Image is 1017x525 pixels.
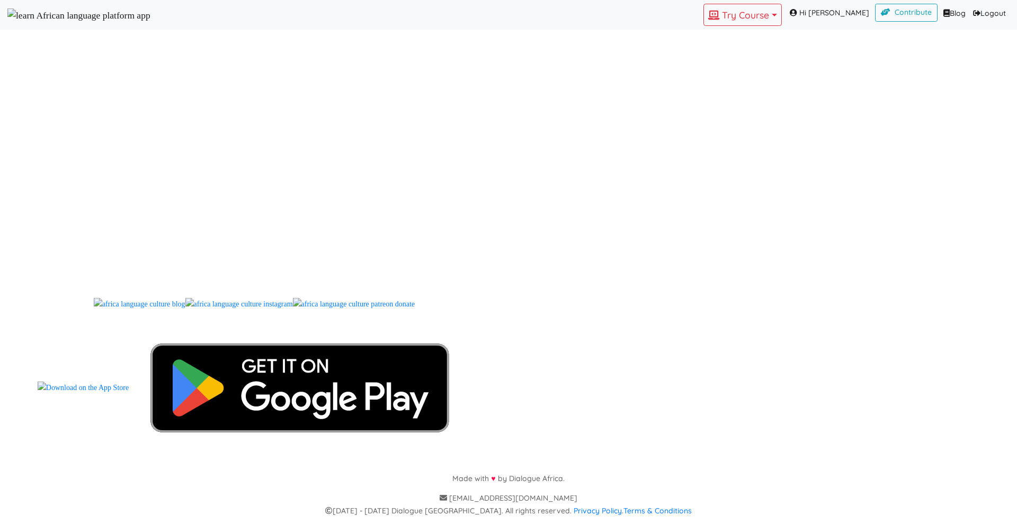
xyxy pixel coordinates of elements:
a: Blog [938,4,969,24]
img: africa language culture instagram [185,298,293,311]
a: Terms & Conditions [623,506,692,515]
img: Download on the App Store [38,382,129,394]
img: learn African language platform app [7,8,150,22]
img: africa language culture blog [94,298,185,311]
a: Privacy Policy [574,506,622,515]
img: africa language culture patreon donate [293,298,415,311]
a: Logout [969,4,1010,24]
span: ♥ [491,474,495,483]
button: Try Course [703,4,782,26]
a: Contribute [875,4,938,22]
span: Hi [PERSON_NAME] [782,4,875,22]
img: Get it on Google Play [129,322,471,454]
